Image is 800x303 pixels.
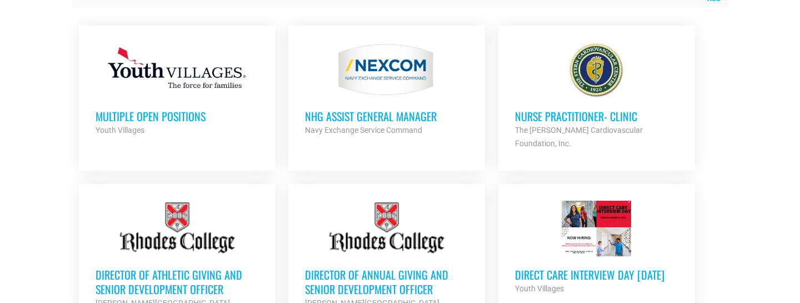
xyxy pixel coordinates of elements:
h3: NHG ASSIST GENERAL MANAGER [305,109,468,123]
h3: Nurse Practitioner- Clinic [515,109,678,123]
strong: The [PERSON_NAME] Cardiovascular Foundation, Inc. [515,126,643,148]
h3: Director of Annual Giving and Senior Development Officer [305,267,468,296]
h3: Direct Care Interview Day [DATE] [515,267,678,282]
h3: Multiple Open Positions [96,109,259,123]
strong: Youth Villages [515,284,564,293]
strong: Navy Exchange Service Command [305,126,422,135]
a: NHG ASSIST GENERAL MANAGER Navy Exchange Service Command [288,26,485,153]
h3: Director of Athletic Giving and Senior Development Officer [96,267,259,296]
a: Multiple Open Positions Youth Villages [79,26,276,153]
a: Nurse Practitioner- Clinic The [PERSON_NAME] Cardiovascular Foundation, Inc. [498,26,695,167]
strong: Youth Villages [96,126,144,135]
